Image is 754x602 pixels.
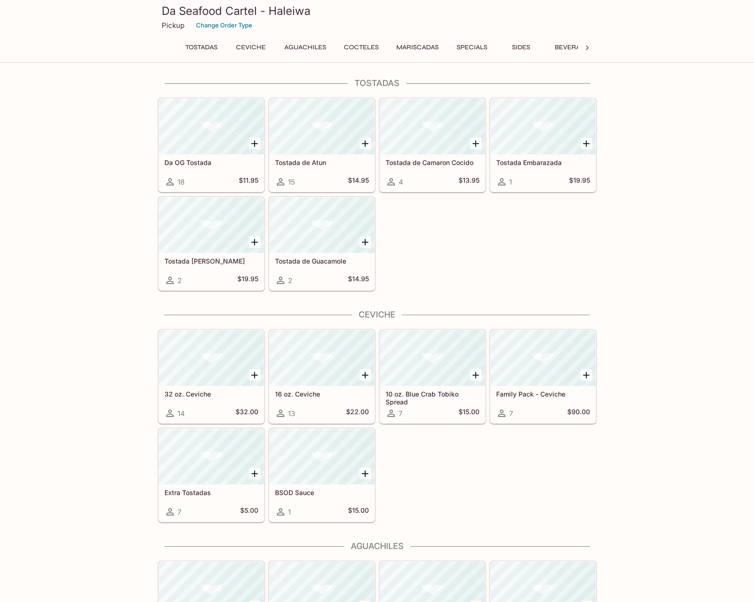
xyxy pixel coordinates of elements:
button: Add Family Pack - Ceviche [581,369,592,381]
span: 2 [288,276,292,285]
button: Add Tostada de Camaron Cocido [470,138,482,149]
span: 1 [288,508,291,516]
button: Add BSOD Sauce [360,468,371,479]
h5: $14.95 [348,275,369,286]
div: Tostada la Basta [159,197,264,253]
h5: 32 oz. Ceviche [164,390,258,398]
h5: 10 oz. Blue Crab Tobiko Spread [386,390,479,405]
div: 16 oz. Ceviche [269,330,374,386]
h5: Tostada de Guacamole [275,257,369,265]
span: 7 [177,508,181,516]
span: 7 [509,409,513,418]
h5: Tostada Embarazada [496,159,590,166]
h5: $22.00 [346,408,369,419]
h5: 16 oz. Ceviche [275,390,369,398]
span: 13 [288,409,295,418]
h5: Da OG Tostada [164,159,258,166]
a: Tostada de Guacamole2$14.95 [269,197,375,291]
h5: Extra Tostadas [164,489,258,496]
span: 14 [177,409,185,418]
p: Pickup [162,21,184,30]
h5: $32.00 [236,408,258,419]
button: Cocteles [339,41,384,54]
button: Add Tostada Embarazada [581,138,592,149]
a: Tostada de Atun15$14.95 [269,98,375,192]
h5: $19.95 [237,275,258,286]
button: Tostadas [180,41,223,54]
button: Add Tostada de Atun [360,138,371,149]
button: Mariscadas [391,41,444,54]
h5: $14.95 [348,176,369,187]
div: Da OG Tostada [159,99,264,154]
div: BSOD Sauce [269,429,374,484]
h5: $90.00 [567,408,590,419]
div: Tostada Embarazada [491,99,596,154]
span: 1 [509,178,512,186]
button: Add Tostada la Basta [249,236,261,248]
div: Tostada de Atun [269,99,374,154]
h4: Aguachiles [158,541,597,551]
button: Change Order Type [192,18,256,33]
div: Family Pack - Ceviche [491,330,596,386]
a: Family Pack - Ceviche7$90.00 [490,330,596,423]
h5: $15.00 [348,506,369,517]
div: Tostada de Guacamole [269,197,374,253]
h5: $5.00 [240,506,258,517]
h4: Ceviche [158,310,597,320]
a: 10 oz. Blue Crab Tobiko Spread7$15.00 [380,330,485,423]
h5: Tostada [PERSON_NAME] [164,257,258,265]
h5: BSOD Sauce [275,489,369,496]
h5: Tostada de Atun [275,159,369,166]
div: 10 oz. Blue Crab Tobiko Spread [380,330,485,386]
h5: $19.95 [569,176,590,187]
span: 4 [399,178,403,186]
h3: Da Seafood Cartel - Haleiwa [162,4,593,18]
h5: Family Pack - Ceviche [496,390,590,398]
a: 16 oz. Ceviche13$22.00 [269,330,375,423]
div: Tostada de Camaron Cocido [380,99,485,154]
h4: Tostadas [158,78,597,88]
div: 32 oz. Ceviche [159,330,264,386]
span: 18 [177,178,184,186]
a: Tostada de Camaron Cocido4$13.95 [380,98,485,192]
button: Sides [500,41,542,54]
h5: $11.95 [239,176,258,187]
button: Add 32 oz. Ceviche [249,369,261,381]
button: Add Da OG Tostada [249,138,261,149]
button: Aguachiles [279,41,331,54]
a: Da OG Tostada18$11.95 [158,98,264,192]
a: BSOD Sauce1$15.00 [269,428,375,522]
span: 2 [177,276,182,285]
h5: $13.95 [459,176,479,187]
button: Specials [451,41,493,54]
button: Add 16 oz. Ceviche [360,369,371,381]
button: Add Extra Tostadas [249,468,261,479]
span: 15 [288,178,295,186]
div: Extra Tostadas [159,429,264,484]
a: Tostada [PERSON_NAME]2$19.95 [158,197,264,291]
a: Tostada Embarazada1$19.95 [490,98,596,192]
span: 7 [399,409,402,418]
button: Add 10 oz. Blue Crab Tobiko Spread [470,369,482,381]
a: 32 oz. Ceviche14$32.00 [158,330,264,423]
h5: Tostada de Camaron Cocido [386,159,479,166]
button: Beverages [550,41,598,54]
h5: $15.00 [459,408,479,419]
a: Extra Tostadas7$5.00 [158,428,264,522]
button: Add Tostada de Guacamole [360,236,371,248]
button: Ceviche [230,41,272,54]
